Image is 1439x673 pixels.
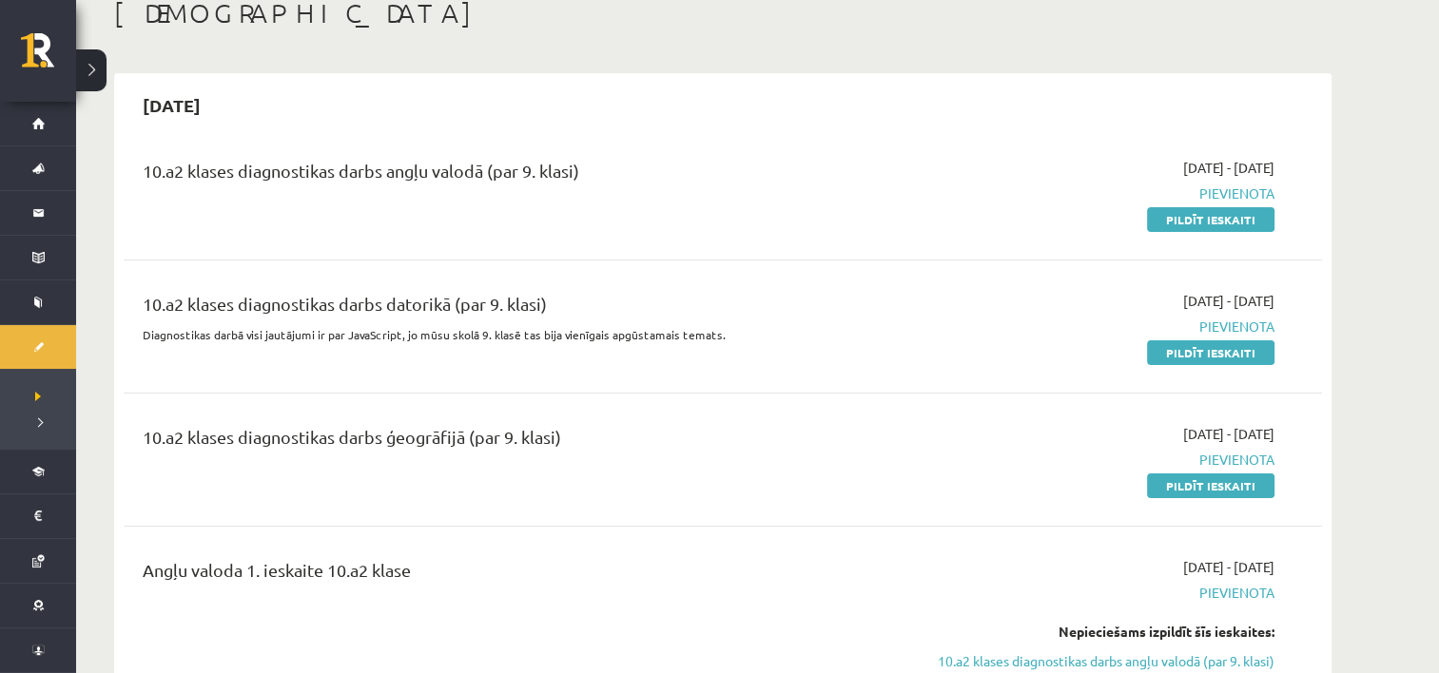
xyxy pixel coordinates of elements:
a: Pildīt ieskaiti [1147,473,1274,498]
span: Pievienota [916,183,1274,203]
span: [DATE] - [DATE] [1183,291,1274,311]
a: 10.a2 klases diagnostikas darbs angļu valodā (par 9. klasi) [916,651,1274,671]
a: Pildīt ieskaiti [1147,340,1274,365]
div: 10.a2 klases diagnostikas darbs datorikā (par 9. klasi) [143,291,887,326]
span: Pievienota [916,583,1274,603]
div: Angļu valoda 1. ieskaite 10.a2 klase [143,557,887,592]
div: 10.a2 klases diagnostikas darbs ģeogrāfijā (par 9. klasi) [143,424,887,459]
div: 10.a2 klases diagnostikas darbs angļu valodā (par 9. klasi) [143,158,887,193]
span: [DATE] - [DATE] [1183,557,1274,577]
div: Nepieciešams izpildīt šīs ieskaites: [916,622,1274,642]
span: Pievienota [916,317,1274,336]
span: [DATE] - [DATE] [1183,424,1274,444]
span: Pievienota [916,450,1274,470]
a: Pildīt ieskaiti [1147,207,1274,232]
span: [DATE] - [DATE] [1183,158,1274,178]
a: Rīgas 1. Tālmācības vidusskola [21,33,76,81]
p: Diagnostikas darbā visi jautājumi ir par JavaScript, jo mūsu skolā 9. klasē tas bija vienīgais ap... [143,326,887,343]
h2: [DATE] [124,83,220,127]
